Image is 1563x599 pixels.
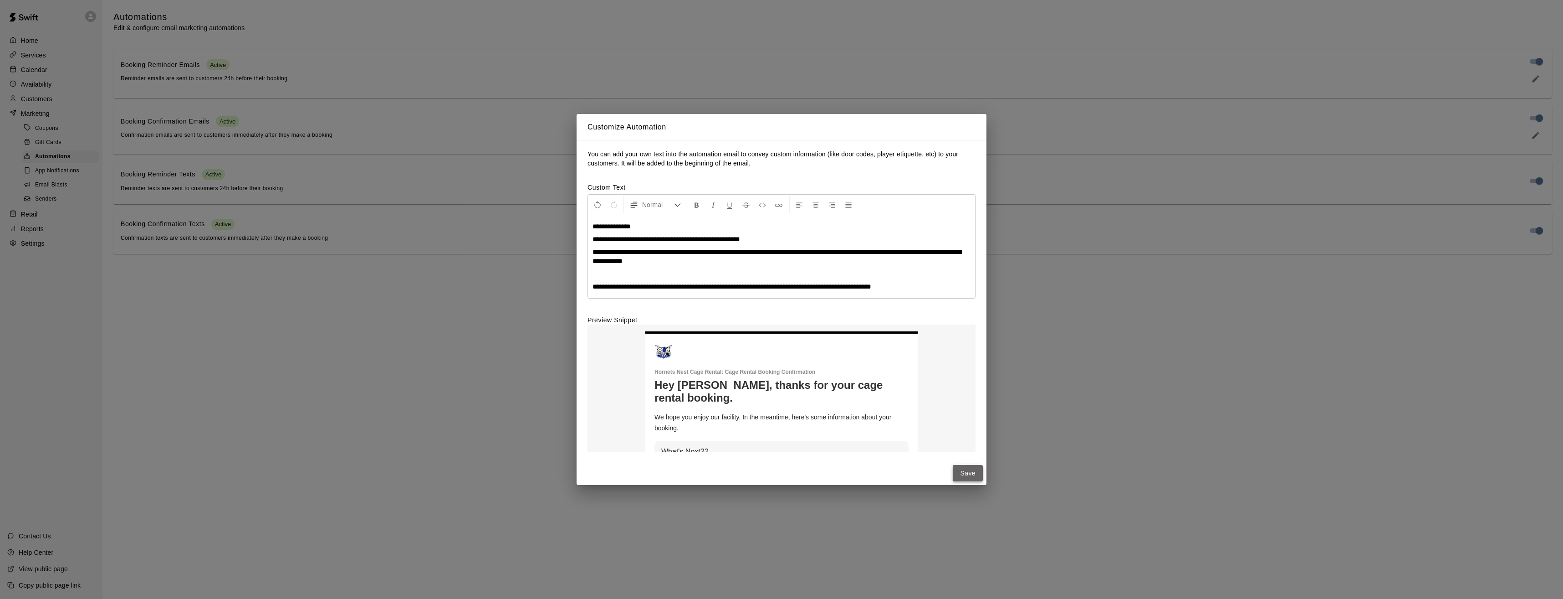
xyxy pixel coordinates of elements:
[587,315,976,325] label: Preview Snippet
[953,465,983,482] button: Save
[626,196,685,213] button: Formatting Options
[755,196,770,213] button: Insert Code
[824,196,840,213] button: Right Align
[587,183,976,192] label: Custom Text
[606,196,622,213] button: Redo
[771,196,787,213] button: Insert Link
[705,196,721,213] button: Format Italics
[654,368,909,376] p: Hornets Nest Cage Rental : Cage Rental Booking Confirmation
[661,448,709,455] span: What's Next??
[654,343,673,361] img: Hornets Nest Cage Rental
[654,379,909,404] h1: Hey [PERSON_NAME], thanks for your cage rental booking.
[587,150,976,168] p: You can add your own text into the automation email to convey custom information (like door codes...
[577,114,986,140] h2: Customize Automation
[642,200,674,209] span: Normal
[654,412,909,434] p: We hope you enjoy our facility. In the meantime, here's some information about your booking.
[689,196,705,213] button: Format Bold
[808,196,823,213] button: Center Align
[841,196,856,213] button: Justify Align
[590,196,605,213] button: Undo
[792,196,807,213] button: Left Align
[722,196,737,213] button: Format Underline
[738,196,754,213] button: Format Strikethrough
